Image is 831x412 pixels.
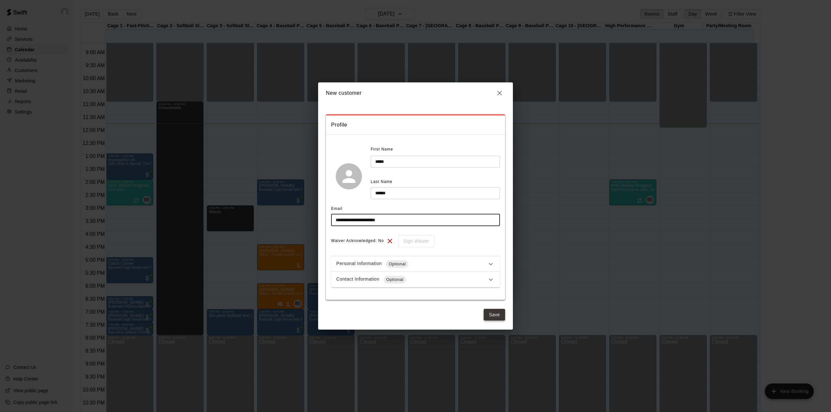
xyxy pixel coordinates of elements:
[384,276,406,283] span: Optional
[336,260,487,268] div: Personal Information
[371,144,393,155] span: First Name
[484,309,505,321] button: Save
[331,121,500,129] span: Profile
[331,206,342,211] span: Email
[336,276,487,284] div: Contact Information
[386,261,408,267] span: Optional
[331,256,500,272] div: Personal InformationOptional
[371,179,392,184] span: Last Name
[326,89,362,97] h6: New customer
[394,235,434,247] div: To sign waivers in admin, this feature must be enabled in general settings
[331,272,500,287] div: Contact InformationOptional
[331,236,384,246] span: Waiver Acknowledged: No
